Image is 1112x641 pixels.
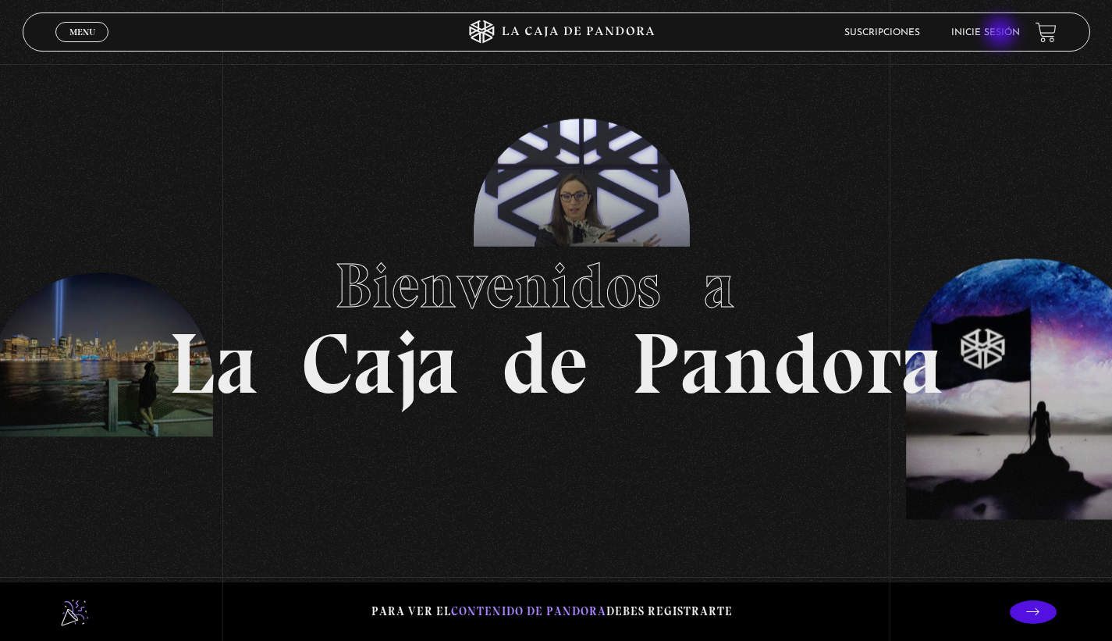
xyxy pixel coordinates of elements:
span: contenido de Pandora [451,604,606,618]
p: Para ver el debes registrarte [371,601,733,622]
a: View your shopping cart [1036,22,1057,43]
span: Bienvenidos a [335,248,778,323]
span: Menu [69,27,95,37]
a: Suscripciones [844,28,920,37]
a: Inicie sesión [951,28,1020,37]
h1: La Caja de Pandora [169,235,943,407]
span: Cerrar [64,41,101,52]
